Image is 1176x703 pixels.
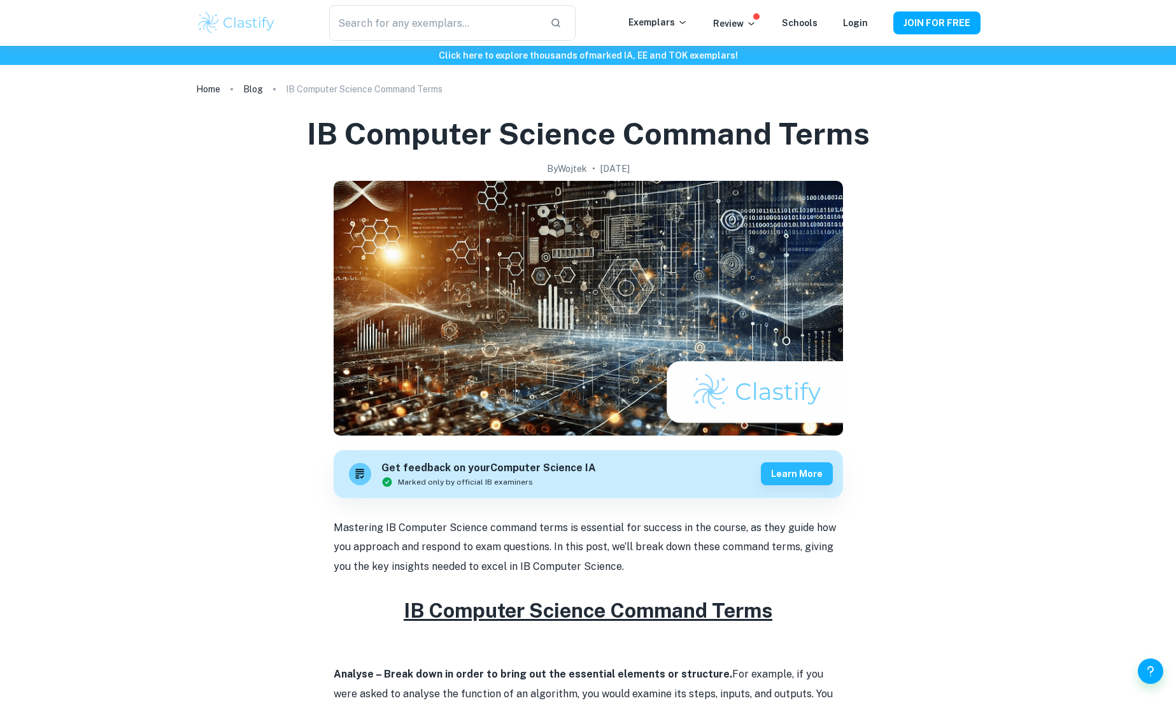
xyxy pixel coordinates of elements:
a: Login [843,18,868,28]
h1: IB Computer Science Command Terms [307,113,870,154]
span: Marked only by official IB examiners [398,476,533,488]
h6: Click here to explore thousands of marked IA, EE and TOK exemplars ! [3,48,1173,62]
strong: Analyse – Break down in order to bring out the essential elements or structure. [334,668,732,680]
p: IB Computer Science Command Terms [286,82,443,96]
p: Review [713,17,756,31]
button: Help and Feedback [1138,658,1163,684]
h2: [DATE] [600,162,630,176]
img: Clastify logo [196,10,277,36]
a: Schools [782,18,818,28]
h2: By Wojtek [547,162,587,176]
button: JOIN FOR FREE [893,11,981,34]
u: IB Computer Science Command Terms [404,599,772,622]
a: Get feedback on yourComputer Science IAMarked only by official IB examinersLearn more [334,450,843,498]
img: IB Computer Science Command Terms cover image [334,181,843,436]
p: Exemplars [628,15,688,29]
input: Search for any exemplars... [329,5,539,41]
p: • [592,162,595,176]
button: Learn more [761,462,833,485]
a: Blog [243,80,263,98]
a: Home [196,80,220,98]
p: Mastering IB Computer Science command terms is essential for success in the course, as they guide... [334,518,843,576]
h6: Get feedback on your Computer Science IA [381,460,596,476]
